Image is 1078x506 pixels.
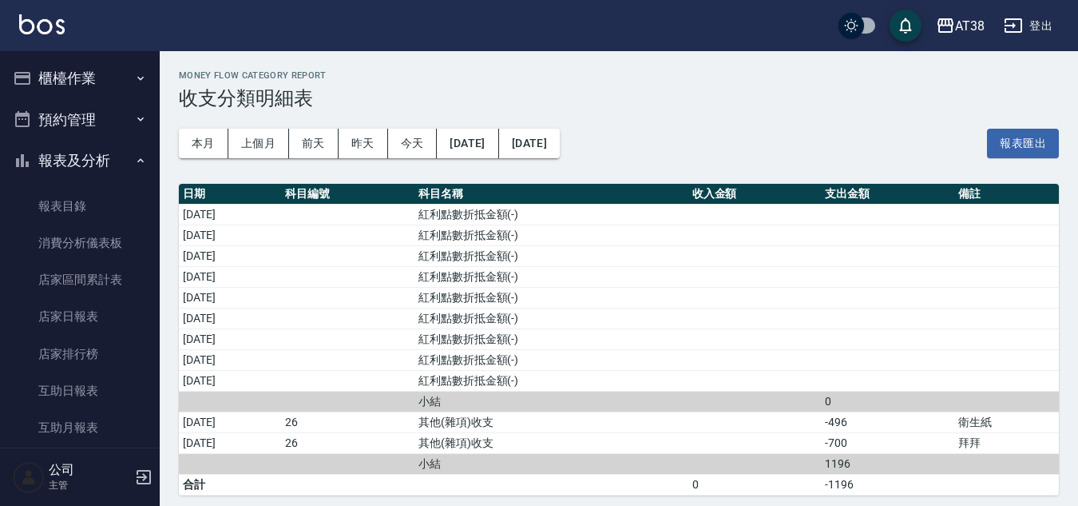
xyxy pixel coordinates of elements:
button: 預約管理 [6,99,153,141]
img: Logo [19,14,65,34]
h2: Money Flow Category Report [179,70,1059,81]
td: 紅利點數折抵金額(-) [414,370,688,391]
td: 小結 [414,453,688,474]
td: [DATE] [179,370,281,391]
p: 主管 [49,478,130,492]
td: [DATE] [179,225,281,245]
td: [DATE] [179,266,281,287]
button: AT38 [929,10,991,42]
th: 備註 [954,184,1059,205]
td: -1196 [821,474,954,495]
td: 紅利點數折抵金額(-) [414,287,688,308]
th: 科目名稱 [414,184,688,205]
button: 上個月 [228,129,289,158]
td: [DATE] [179,204,281,225]
td: -700 [821,432,954,453]
td: 0 [688,474,822,495]
td: 其他(雜項)收支 [414,432,688,453]
button: 報表匯出 [987,129,1059,158]
td: 1196 [821,453,954,474]
td: 拜拜 [954,432,1059,453]
a: 店家日報表 [6,298,153,335]
td: [DATE] [179,287,281,308]
td: 紅利點數折抵金額(-) [414,349,688,370]
a: 店家排行榜 [6,336,153,373]
td: 紅利點數折抵金額(-) [414,308,688,329]
td: 0 [821,391,954,412]
td: 小結 [414,391,688,412]
td: 合計 [179,474,281,495]
td: [DATE] [179,329,281,349]
td: [DATE] [179,412,281,432]
div: AT38 [955,16,985,36]
td: 其他(雜項)收支 [414,412,688,432]
button: [DATE] [499,129,560,158]
button: 今天 [388,129,438,158]
td: [DATE] [179,308,281,329]
td: 紅利點數折抵金額(-) [414,329,688,349]
td: [DATE] [179,432,281,453]
td: 紅利點數折抵金額(-) [414,245,688,266]
button: 前天 [289,129,339,158]
th: 支出金額 [821,184,954,205]
button: save [890,10,921,42]
th: 收入金額 [688,184,822,205]
th: 日期 [179,184,281,205]
td: 26 [281,432,414,453]
button: [DATE] [437,129,498,158]
button: 登出 [997,11,1059,41]
td: [DATE] [179,245,281,266]
a: 店家區間累計表 [6,261,153,298]
td: 紅利點數折抵金額(-) [414,225,688,245]
a: 消費分析儀表板 [6,225,153,261]
a: 互助排行榜 [6,446,153,483]
button: 櫃檯作業 [6,58,153,99]
td: 26 [281,412,414,432]
td: [DATE] [179,349,281,370]
button: 本月 [179,129,228,158]
th: 科目編號 [281,184,414,205]
a: 報表目錄 [6,188,153,225]
td: 紅利點數折抵金額(-) [414,204,688,225]
button: 昨天 [339,129,388,158]
td: -496 [821,412,954,432]
a: 互助日報表 [6,373,153,409]
img: Person [13,461,45,493]
table: a dense table [179,184,1059,496]
h5: 公司 [49,462,130,478]
h3: 收支分類明細表 [179,87,1059,110]
button: 報表及分析 [6,140,153,181]
td: 紅利點數折抵金額(-) [414,266,688,287]
a: 互助月報表 [6,409,153,446]
td: 衛生紙 [954,412,1059,432]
